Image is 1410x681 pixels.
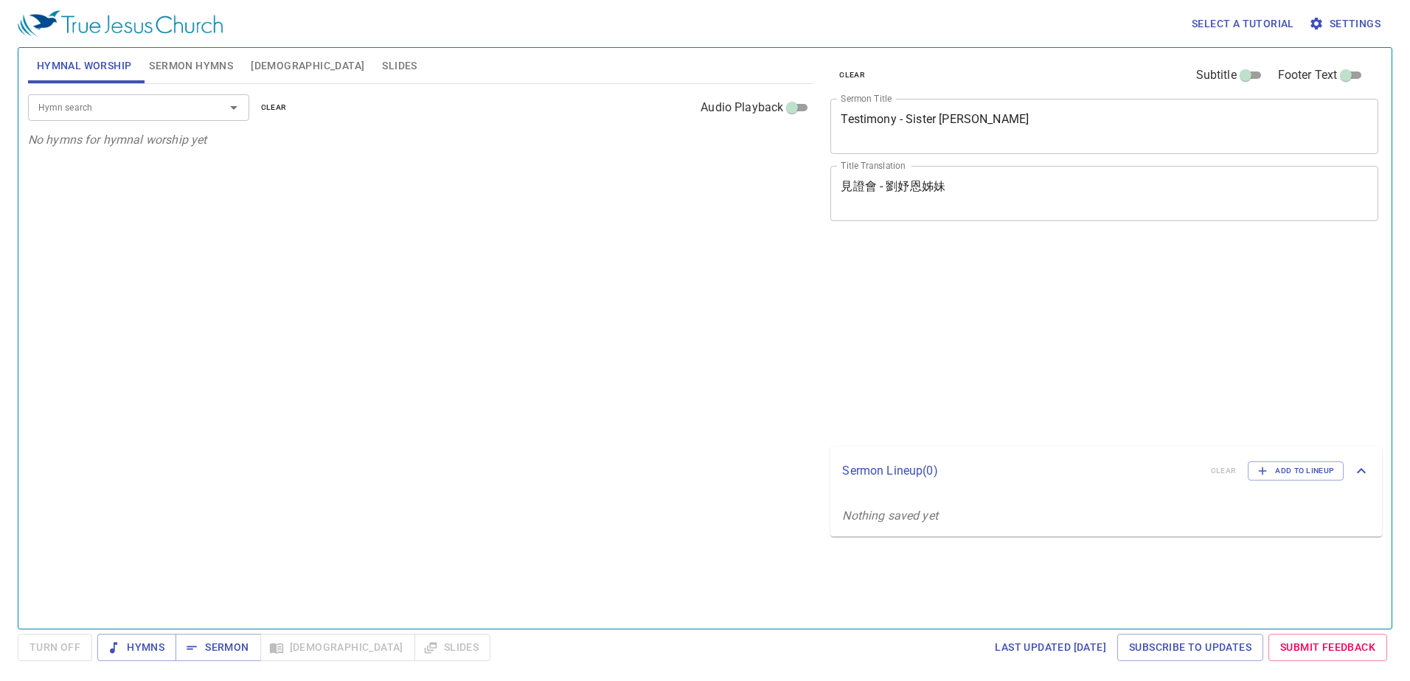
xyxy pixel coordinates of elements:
span: Subscribe to Updates [1129,638,1251,657]
a: Subscribe to Updates [1117,634,1263,661]
span: Slides [382,57,417,75]
button: Settings [1306,10,1386,38]
a: Last updated [DATE] [989,634,1112,661]
i: No hymns for hymnal worship yet [28,133,207,147]
span: clear [261,101,287,114]
iframe: from-child [824,237,1271,441]
img: True Jesus Church [18,10,223,37]
span: Add to Lineup [1257,464,1334,478]
span: Last updated [DATE] [995,638,1106,657]
button: Open [223,97,244,118]
div: Sermon Lineup(0)clearAdd to Lineup [830,447,1382,495]
span: Hymns [109,638,164,657]
button: Sermon [176,634,260,661]
a: Submit Feedback [1268,634,1387,661]
button: Select a tutorial [1186,10,1300,38]
span: Settings [1312,15,1381,33]
button: clear [252,99,296,116]
span: Hymnal Worship [37,57,132,75]
span: Submit Feedback [1280,638,1375,657]
span: [DEMOGRAPHIC_DATA] [251,57,364,75]
i: Nothing saved yet [842,509,938,523]
p: Sermon Lineup ( 0 ) [842,462,1198,480]
span: Audio Playback [701,99,783,116]
span: Footer Text [1278,66,1338,84]
span: Subtitle [1196,66,1237,84]
span: Sermon Hymns [149,57,233,75]
textarea: 見證會 - 劉妤恩姊妹 [841,179,1368,207]
button: clear [830,66,874,84]
button: Add to Lineup [1248,461,1344,481]
span: Select a tutorial [1192,15,1294,33]
span: clear [839,69,865,82]
button: Hymns [97,634,176,661]
textarea: Testimony - Sister [PERSON_NAME] [841,112,1368,140]
span: Sermon [187,638,249,657]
